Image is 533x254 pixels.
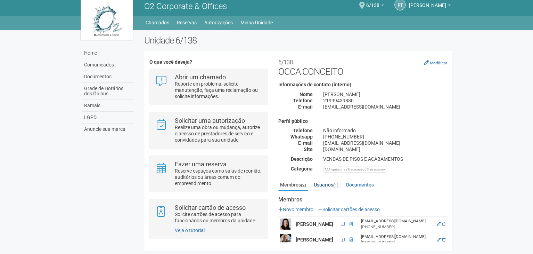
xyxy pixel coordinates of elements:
strong: Categoria [291,166,313,172]
strong: [PERSON_NAME] [296,237,333,243]
a: 6/138 [366,3,384,9]
strong: Abrir um chamado [175,73,226,81]
strong: E-mail [298,140,313,146]
strong: Membros [278,197,447,203]
img: user.png [280,234,291,245]
a: [PERSON_NAME] [409,3,451,9]
a: Chamados [146,18,169,27]
div: [EMAIL_ADDRESS][DOMAIN_NAME] [361,218,432,224]
a: Veja o tutorial [175,228,205,233]
strong: Descrição [291,156,313,162]
h4: Informações de contato (interno) [278,82,447,87]
a: Ramais [82,100,134,112]
div: VENDAS DE PISOS E ACABAMENTOS [318,156,452,162]
a: Fazer uma reserva Reserve espaços como salas de reunião, auditórios ou áreas comum do empreendime... [155,161,262,186]
a: Editar membro [437,237,441,242]
h4: Perfil público [278,119,447,124]
span: O2 Corporate & Offices [144,1,227,11]
strong: Fazer uma reserva [175,160,227,168]
p: Reporte um problema, solicite manutenção, faça uma reclamação ou solicite informações. [175,81,262,100]
a: Grade de Horários dos Ônibus [82,83,134,100]
strong: E-mail [298,104,313,110]
div: [PERSON_NAME] [318,91,452,97]
a: Modificar [424,60,447,65]
a: Documentos [344,180,376,190]
a: Editar membro [437,222,441,227]
p: Reserve espaços como salas de reunião, auditórios ou áreas comum do empreendimento. [175,168,262,186]
a: Solicitar uma autorização Realize uma obra ou mudança, autorize o acesso de prestadores de serviç... [155,118,262,143]
a: Minha Unidade [240,18,273,27]
h2: OCCA CONCEITO [278,56,447,77]
small: Modificar [430,61,447,65]
div: [PHONE_NUMBER] [361,240,432,246]
div: [DOMAIN_NAME] [318,146,452,152]
a: Reservas [177,18,197,27]
small: (2) [301,183,306,188]
img: user.png [280,219,291,230]
strong: Telefone [293,98,313,103]
a: Excluir membro [442,222,445,227]
a: Documentos [82,71,134,83]
strong: Telefone [293,128,313,133]
a: Comunicados [82,59,134,71]
div: [PHONE_NUMBER] [318,134,452,140]
div: [PHONE_NUMBER] [361,224,432,230]
a: Solicitar cartão de acesso Solicite cartões de acesso para funcionários ou membros da unidade. [155,205,262,224]
img: business.png [407,119,442,153]
div: [EMAIL_ADDRESS][DOMAIN_NAME] [318,140,452,146]
h4: O que você deseja? [149,59,267,65]
a: Home [82,47,134,59]
strong: Nome [300,92,313,97]
div: [EMAIL_ADDRESS][DOMAIN_NAME] [318,104,452,110]
strong: Solicitar uma autorização [175,117,245,124]
strong: Solicitar cartão de acesso [175,204,246,211]
a: Membros(2) [278,180,308,191]
a: Abrir um chamado Reporte um problema, solicite manutenção, faça uma reclamação ou solicite inform... [155,74,262,100]
div: 21999439880 [318,97,452,104]
small: 6/138 [278,59,293,66]
a: LGPD [82,112,134,124]
p: Realize uma obra ou mudança, autorize o acesso de prestadores de serviço e convidados para sua un... [175,124,262,143]
div: [EMAIL_ADDRESS][DOMAIN_NAME] [361,234,432,240]
div: Arquitetura / Decoração / Paisagismo [323,166,387,173]
p: Solicite cartões de acesso para funcionários ou membros da unidade. [175,211,262,224]
a: Usuários(1) [312,180,340,190]
div: Não informado [318,127,452,134]
a: Autorizações [204,18,233,27]
a: Novo membro [278,207,313,212]
a: Solicitar cartões de acesso [318,207,380,212]
strong: [PERSON_NAME] [296,221,333,227]
small: (1) [333,183,338,188]
a: Anuncie sua marca [82,124,134,135]
strong: Whatsapp [290,134,313,140]
strong: Site [304,146,313,152]
h2: Unidade 6/138 [144,35,452,46]
a: Excluir membro [442,237,445,242]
